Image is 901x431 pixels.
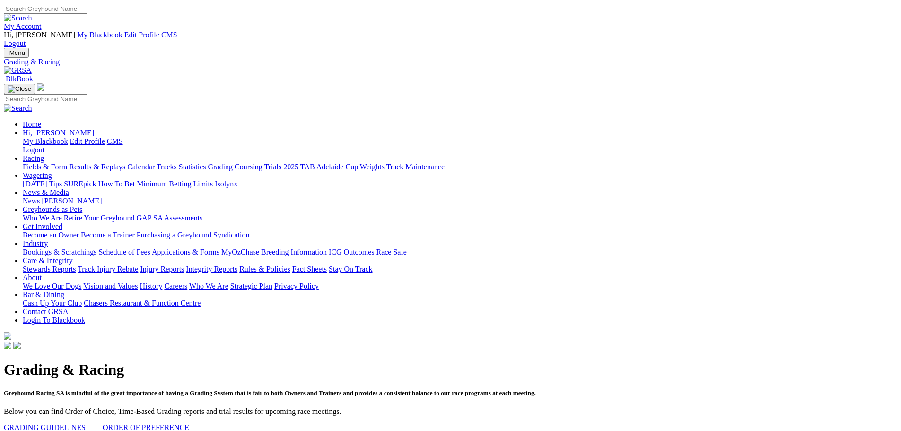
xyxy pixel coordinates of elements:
a: How To Bet [98,180,135,188]
button: Toggle navigation [4,84,35,94]
a: Strategic Plan [230,282,272,290]
a: ICG Outcomes [329,248,374,256]
img: GRSA [4,66,32,75]
a: Chasers Restaurant & Function Centre [84,299,201,307]
a: Care & Integrity [23,256,73,264]
a: Bookings & Scratchings [23,248,96,256]
a: Contact GRSA [23,308,68,316]
img: logo-grsa-white.png [4,332,11,340]
a: Minimum Betting Limits [137,180,213,188]
span: BlkBook [6,75,33,83]
a: Stay On Track [329,265,372,273]
h5: Greyhound Racing SA is mindful of the great importance of having a Grading System that is fair to... [4,389,897,397]
a: MyOzChase [221,248,259,256]
a: Weights [360,163,385,171]
a: Industry [23,239,48,247]
a: Who We Are [189,282,228,290]
a: Coursing [235,163,262,171]
a: CMS [161,31,177,39]
a: Track Maintenance [386,163,445,171]
a: About [23,273,42,281]
a: BlkBook [4,75,33,83]
img: Search [4,104,32,113]
img: twitter.svg [13,342,21,349]
a: Applications & Forms [152,248,219,256]
a: 2025 TAB Adelaide Cup [283,163,358,171]
a: My Blackbook [23,137,68,145]
a: Fields & Form [23,163,67,171]
div: Hi, [PERSON_NAME] [23,137,897,154]
span: Menu [9,49,25,56]
a: Fact Sheets [292,265,327,273]
a: Who We Are [23,214,62,222]
div: Racing [23,163,897,171]
a: [PERSON_NAME] [42,197,102,205]
a: Greyhounds as Pets [23,205,82,213]
a: Grading [208,163,233,171]
div: Get Involved [23,231,897,239]
input: Search [4,4,87,14]
a: Integrity Reports [186,265,237,273]
a: CMS [107,137,123,145]
a: [DATE] Tips [23,180,62,188]
a: Isolynx [215,180,237,188]
a: Retire Your Greyhound [64,214,135,222]
a: Hi, [PERSON_NAME] [23,129,96,137]
div: News & Media [23,197,897,205]
a: Racing [23,154,44,162]
a: Get Involved [23,222,62,230]
a: Rules & Policies [239,265,290,273]
a: Careers [164,282,187,290]
div: Bar & Dining [23,299,897,308]
a: Home [23,120,41,128]
h1: Grading & Racing [4,361,897,378]
a: Schedule of Fees [98,248,150,256]
div: Industry [23,248,897,256]
a: Trials [264,163,281,171]
a: GAP SA Assessments [137,214,203,222]
span: Hi, [PERSON_NAME] [23,129,94,137]
div: My Account [4,31,897,48]
a: Track Injury Rebate [78,265,138,273]
div: About [23,282,897,290]
a: Logout [4,39,26,47]
a: Syndication [213,231,249,239]
a: Vision and Values [83,282,138,290]
a: History [140,282,162,290]
a: Results & Replays [69,163,125,171]
a: Cash Up Your Club [23,299,82,307]
a: Edit Profile [124,31,159,39]
input: Search [4,94,87,104]
a: SUREpick [64,180,96,188]
a: Tracks [157,163,177,171]
a: Purchasing a Greyhound [137,231,211,239]
a: Become an Owner [23,231,79,239]
button: Toggle navigation [4,48,29,58]
a: Privacy Policy [274,282,319,290]
a: Become a Trainer [81,231,135,239]
img: Close [8,85,31,93]
p: Below you can find Order of Choice, Time-Based Grading reports and trial results for upcoming rac... [4,407,897,416]
a: Stewards Reports [23,265,76,273]
span: Hi, [PERSON_NAME] [4,31,75,39]
a: Injury Reports [140,265,184,273]
div: Greyhounds as Pets [23,214,897,222]
img: logo-grsa-white.png [37,83,44,91]
a: News [23,197,40,205]
a: Wagering [23,171,52,179]
div: Care & Integrity [23,265,897,273]
a: Bar & Dining [23,290,64,299]
img: facebook.svg [4,342,11,349]
img: Search [4,14,32,22]
a: Breeding Information [261,248,327,256]
a: My Blackbook [77,31,122,39]
a: Edit Profile [70,137,105,145]
a: Logout [23,146,44,154]
a: News & Media [23,188,69,196]
a: Statistics [179,163,206,171]
a: Calendar [127,163,155,171]
a: Grading & Racing [4,58,897,66]
a: Login To Blackbook [23,316,85,324]
a: We Love Our Dogs [23,282,81,290]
